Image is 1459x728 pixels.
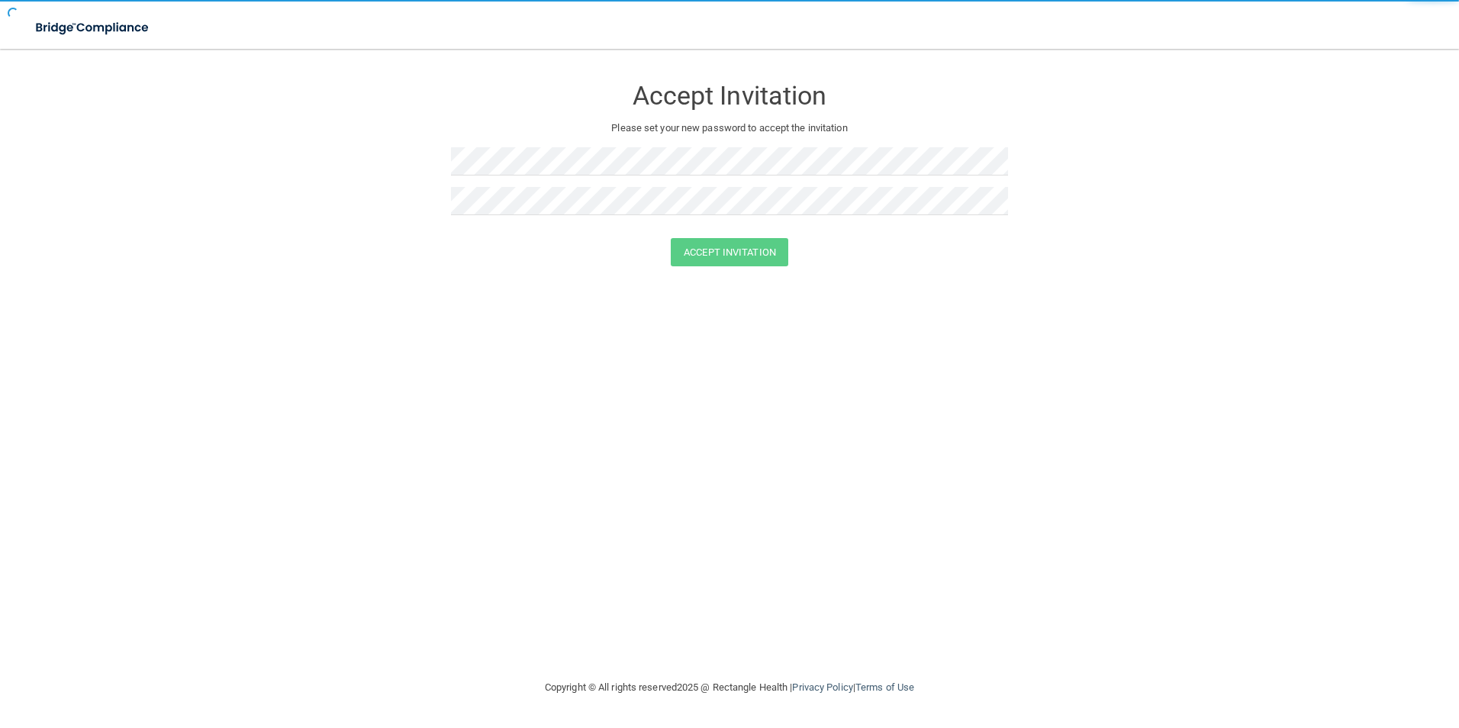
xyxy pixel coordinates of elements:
a: Terms of Use [855,681,914,693]
div: Copyright © All rights reserved 2025 @ Rectangle Health | | [451,663,1008,712]
button: Accept Invitation [671,238,788,266]
a: Privacy Policy [792,681,852,693]
img: bridge_compliance_login_screen.278c3ca4.svg [23,12,163,43]
h3: Accept Invitation [451,82,1008,110]
p: Please set your new password to accept the invitation [462,119,997,137]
